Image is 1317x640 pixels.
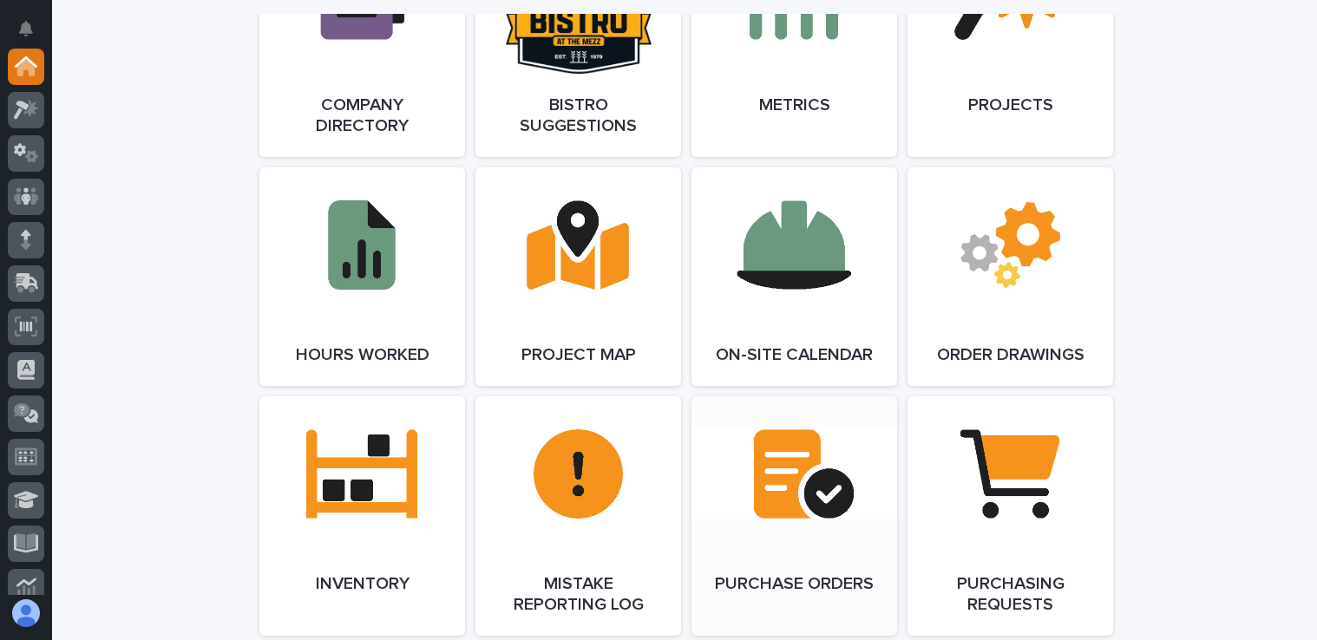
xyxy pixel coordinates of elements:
[691,396,897,636] a: Purchase Orders
[259,167,465,386] a: Hours Worked
[8,10,44,47] button: Notifications
[22,21,44,49] div: Notifications
[475,167,681,386] a: Project Map
[907,167,1113,386] a: Order Drawings
[907,396,1113,636] a: Purchasing Requests
[8,595,44,631] button: users-avatar
[691,167,897,386] a: On-Site Calendar
[475,396,681,636] a: Mistake Reporting Log
[259,396,465,636] a: Inventory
